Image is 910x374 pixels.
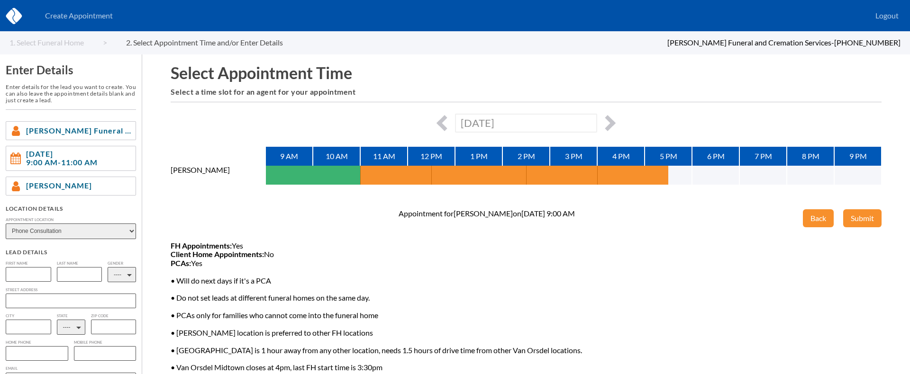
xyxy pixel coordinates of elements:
div: 9 PM [834,147,882,166]
div: 1 PM [455,147,502,166]
label: City [6,314,51,318]
label: Appointment Location [6,218,136,222]
div: 11 AM [360,147,408,166]
h1: Select Appointment Time [171,63,882,82]
span: [DATE] 9:00 AM - 11:00 AM [26,150,98,167]
div: Location Details [6,205,136,212]
b: FH Appointments: [171,241,232,250]
div: 5 PM [645,147,692,166]
button: Submit [843,209,882,227]
label: Gender [108,261,136,266]
a: 1. Select Funeral Home [9,38,107,47]
div: 8 PM [787,147,834,166]
b: PCAs: [171,258,191,267]
span: [PERSON_NAME] Funeral and Cremation Services - [667,38,834,47]
span: [PERSON_NAME] Funeral and Cremation Services [26,126,132,135]
h6: Enter details for the lead you want to create. You can also leave the appointment details blank a... [6,84,136,103]
h3: Enter Details [6,63,136,77]
b: Client Home Appointments: [171,249,264,258]
button: Back [803,209,834,227]
div: 12 PM [408,147,455,166]
div: 7 PM [739,147,787,166]
div: 3 PM [550,147,597,166]
div: 10 AM [313,147,360,166]
label: Zip Code [91,314,136,318]
div: [PERSON_NAME] [171,166,265,186]
label: State [57,314,85,318]
span: [PERSON_NAME] [26,181,92,190]
label: Email [6,366,136,371]
div: Appointment for [PERSON_NAME] on [DATE] 9:00 AM [399,209,575,218]
span: [PHONE_NUMBER] [834,38,901,47]
label: First Name [6,261,51,266]
label: Home Phone [6,340,68,345]
h6: Select a time slot for an agent for your appointment [171,88,882,96]
div: 4 PM [597,147,645,166]
div: 9 AM [265,147,313,166]
div: 2 PM [502,147,550,166]
div: 6 PM [692,147,739,166]
div: Lead Details [6,249,136,256]
label: Mobile Phone [74,340,136,345]
label: Last Name [57,261,102,266]
label: Street Address [6,288,136,292]
a: 2. Select Appointment Time and/or Enter Details [126,38,302,47]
